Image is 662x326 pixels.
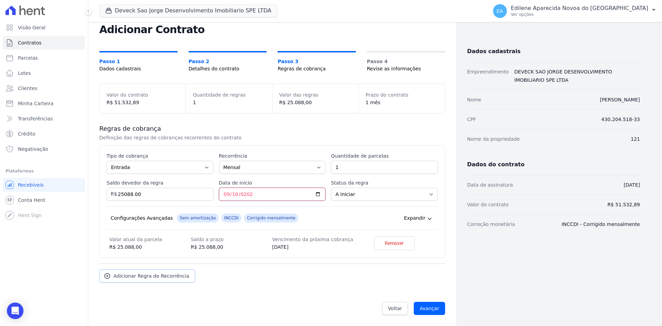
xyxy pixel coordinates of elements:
[109,244,191,251] dd: R$ 25.088,00
[99,125,445,133] h3: Regras de cobrança
[18,115,53,122] span: Transferências
[467,47,640,56] h3: Dados cadastrais
[107,99,179,106] dd: R$ 51.532,89
[18,100,53,107] span: Minha Carteira
[3,127,85,141] a: Crédito
[631,135,640,143] dd: 121
[404,215,425,221] span: Expandir
[107,152,213,159] label: Tipo de cobrança
[3,178,85,192] a: Recebíveis
[496,9,503,13] span: EA
[191,235,272,244] dt: Saldo a prazo
[193,99,265,106] dd: 1
[467,96,481,104] dt: Nome
[608,200,640,209] dd: R$ 51.532,89
[189,65,267,72] span: Detalhes do contrato
[388,305,402,312] span: Voltar
[113,273,189,279] span: Adicionar Regra de Recorrência
[18,55,38,61] span: Parcelas
[18,85,37,92] span: Clientes
[624,181,640,189] dd: [DATE]
[99,65,178,72] span: Dados cadastrais
[107,186,117,198] span: R$
[99,4,277,17] button: Deveck Sao Jorge Desenvolvimento Imobiliario SPE LTDA
[18,197,45,204] span: Conta Hent
[279,99,351,106] dd: R$ 25.088,00
[18,181,44,188] span: Recebíveis
[272,244,353,251] dd: [DATE]
[191,244,272,251] dd: R$ 25.088,00
[18,70,31,77] span: Lotes
[365,99,438,106] dd: 1 mês
[189,58,267,65] span: Passo 2
[111,215,173,221] div: Configurações Avançadas
[3,21,85,34] a: Visão Geral
[467,115,476,124] dt: CPF
[221,214,241,223] span: INCCDI
[99,58,178,65] span: Passo 1
[467,160,640,169] h3: Dados do contrato
[374,236,415,250] a: Remover
[367,58,445,65] span: Passo 4
[219,152,326,159] label: Recorrência
[18,39,41,46] span: Contratos
[278,58,356,65] span: Passo 3
[107,91,179,99] dt: Valor do contrato
[365,91,438,99] dt: Prazo do contrato
[7,303,23,319] div: Open Intercom Messenger
[467,135,520,143] dt: Nome da propriedade
[278,65,356,72] span: Regras de cobrança
[514,68,640,84] dd: DEVECK SAO JORGE DESENVOLVIMENTO IMOBILIARIO SPE LTDA
[18,130,36,137] span: Crédito
[99,134,331,141] p: Definição das regras de cobranças recorrentes do contrato
[3,193,85,207] a: Conta Hent
[467,181,513,189] dt: Data de assinatura
[3,97,85,110] a: Minha Carteira
[279,91,351,99] dt: Valor das regras
[3,81,85,95] a: Clientes
[177,214,219,223] span: Sem amortização
[219,179,326,186] label: Data de início
[3,112,85,126] a: Transferências
[367,65,445,72] span: Revise as informações
[601,115,640,124] dd: 430.204.518-33
[18,146,48,152] span: Negativação
[385,240,404,247] span: Remover
[18,24,46,31] span: Visão Geral
[6,167,82,175] div: Plataformas
[488,1,662,21] button: EA Edilene Aparecida Novoa do [GEOGRAPHIC_DATA] Ver opções
[244,214,298,223] span: Corrigido mensalmente
[467,220,515,228] dt: Correção monetária
[99,25,445,34] h2: Adicionar Contrato
[414,302,445,315] input: Avançar
[331,179,438,186] label: Status da regra
[99,269,195,283] a: Adicionar Regra de Recorrência
[272,235,353,244] dt: Vencimento da próxima cobrança
[3,51,85,65] a: Parcelas
[109,235,191,244] dt: Valor atual da parcela
[107,179,213,186] label: Saldo devedor da regra
[382,302,408,315] a: Voltar
[3,142,85,156] a: Negativação
[511,5,648,12] p: Edilene Aparecida Novoa do [GEOGRAPHIC_DATA]
[193,91,265,99] dt: Quantidade de regras
[331,152,438,159] label: Quantidade de parcelas
[562,220,640,228] dd: INCCDI - Corrigido mensalmente
[600,96,640,104] dd: [PERSON_NAME]
[511,12,648,17] p: Ver opções
[467,200,509,209] dt: Valor do contrato
[3,36,85,50] a: Contratos
[3,66,85,80] a: Lotes
[467,68,509,84] dt: Empreendimento
[99,51,445,72] nav: Progress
